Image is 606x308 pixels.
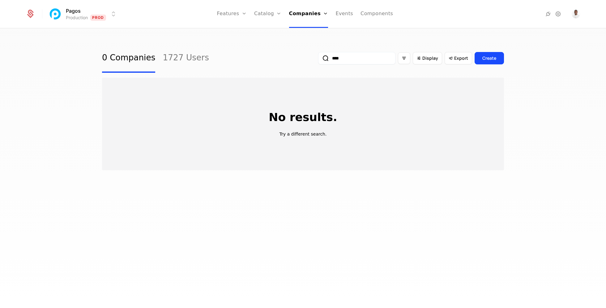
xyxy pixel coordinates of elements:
[163,44,209,73] a: 1727 Users
[572,10,580,18] img: LJ Durante
[544,10,552,18] a: Integrations
[422,55,438,61] span: Display
[66,7,81,15] span: Pagos
[90,15,106,21] span: Prod
[445,52,472,64] button: Export
[454,55,468,61] span: Export
[413,52,442,64] button: Display
[475,52,504,64] button: Create
[269,111,337,124] p: No results.
[572,10,580,18] button: Open user button
[50,7,117,21] button: Select environment
[554,10,562,18] a: Settings
[280,131,327,137] p: Try a different search.
[398,52,410,64] button: Filter options
[102,44,155,73] a: 0 Companies
[482,55,496,61] div: Create
[66,15,88,21] div: Production
[48,7,63,21] img: Pagos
